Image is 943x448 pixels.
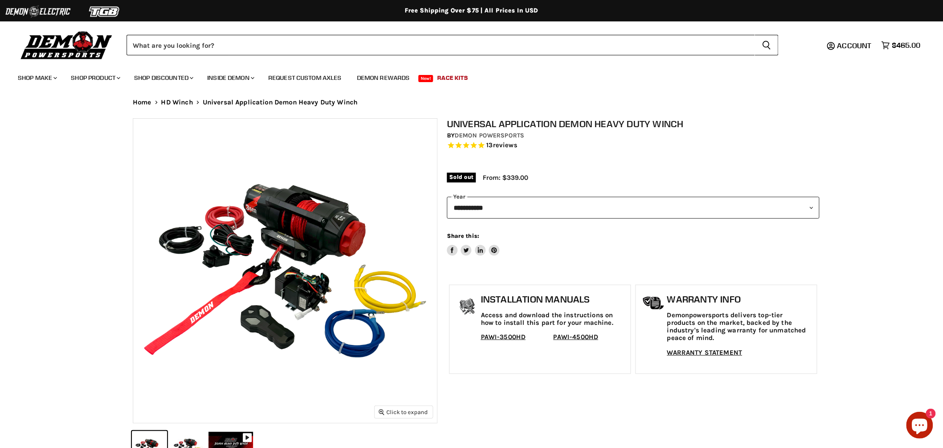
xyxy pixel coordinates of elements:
[447,118,820,129] h1: Universal Application Demon Heavy Duty Winch
[127,35,755,55] input: Search
[447,232,500,256] aside: Share this:
[487,141,517,149] span: 13 reviews
[262,69,348,87] a: Request Custom Axles
[127,35,779,55] form: Product
[667,311,812,342] p: Demonpowersports delivers top-tier products on the market, backed by the industry's leading warra...
[553,333,599,341] a: PAWI-4500HD
[837,41,872,50] span: Account
[904,412,936,441] inbox-online-store-chat: Shopify online store chat
[379,409,428,415] span: Click to expand
[456,296,479,319] img: install_manual-icon.png
[483,174,528,182] span: From: $339.00
[161,99,193,106] a: HD Winch
[667,348,742,357] a: WARRANTY STATEMENT
[455,132,524,139] a: Demon Powersports
[643,296,665,310] img: warranty-icon.png
[667,294,812,305] h1: Warranty Info
[481,333,526,341] a: PAWI-3500HD
[4,3,71,20] img: Demon Electric Logo 2
[481,311,626,327] p: Access and download the instructions on how to install this part for your machine.
[201,69,260,87] a: Inside Demon
[418,75,434,82] span: New!
[11,65,918,87] ul: Main menu
[115,7,828,15] div: Free Shipping Over $75 | All Prices In USD
[493,141,517,149] span: reviews
[375,406,433,418] button: Click to expand
[133,99,152,106] a: Home
[833,41,877,50] a: Account
[877,39,925,52] a: $465.00
[447,131,820,141] div: by
[447,173,476,183] span: Sold out
[18,29,115,61] img: Demon Powersports
[481,294,626,305] h1: Installation Manuals
[447,197,820,219] select: year
[447,141,820,150] span: Rated 5.0 out of 5 stars 13 reviews
[755,35,779,55] button: Search
[115,99,828,106] nav: Breadcrumbs
[892,41,921,50] span: $465.00
[350,69,417,87] a: Demon Rewards
[203,99,358,106] span: Universal Application Demon Heavy Duty Winch
[71,3,138,20] img: TGB Logo 2
[133,119,437,423] img: IMAGE
[64,69,126,87] a: Shop Product
[11,69,62,87] a: Shop Make
[447,232,479,239] span: Share this:
[431,69,475,87] a: Race Kits
[127,69,199,87] a: Shop Discounted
